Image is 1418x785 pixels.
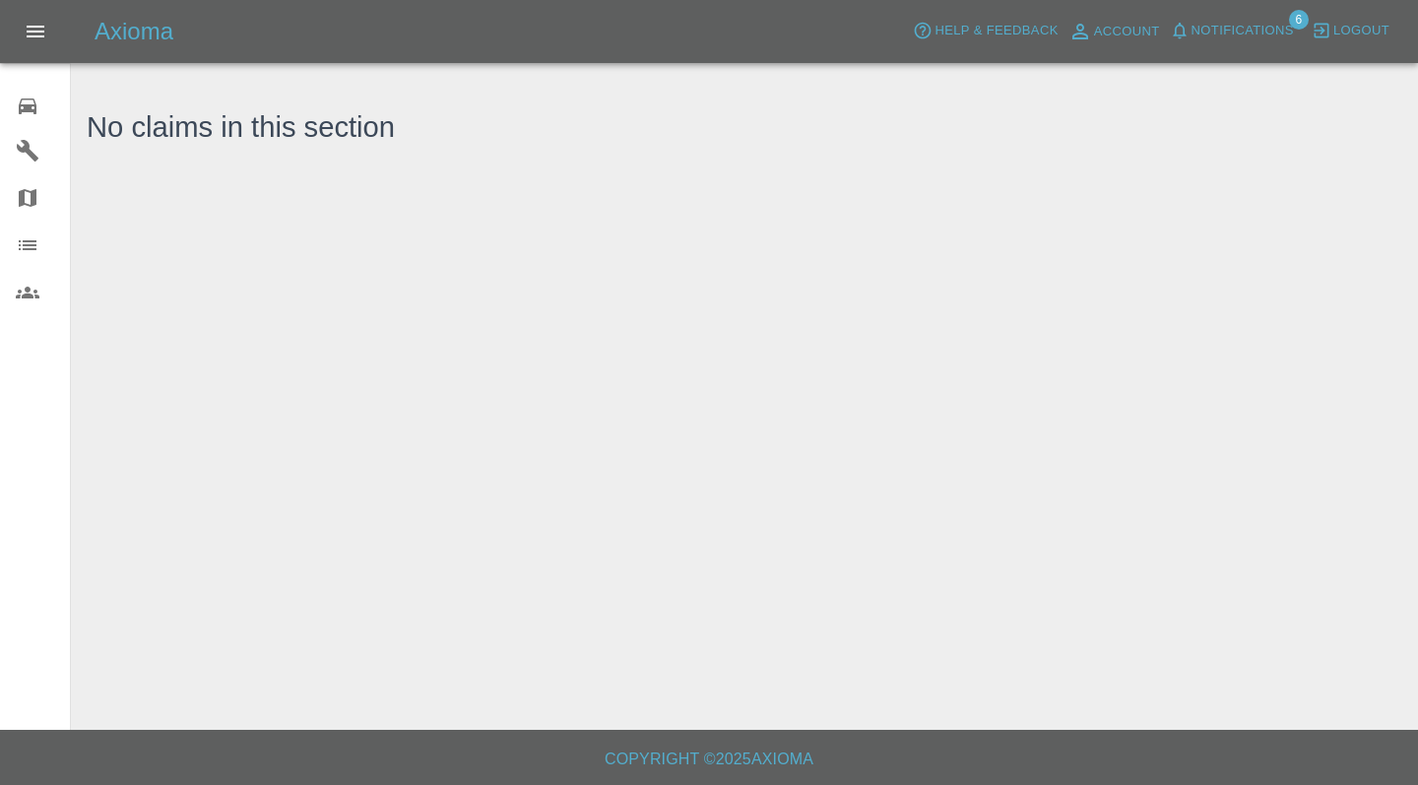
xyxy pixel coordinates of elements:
[1094,21,1160,43] span: Account
[935,20,1058,42] span: Help & Feedback
[95,16,173,47] h5: Axioma
[16,746,1402,773] h6: Copyright © 2025 Axioma
[1307,16,1394,46] button: Logout
[1192,20,1294,42] span: Notifications
[908,16,1063,46] button: Help & Feedback
[12,8,59,55] button: Open drawer
[1165,16,1299,46] button: Notifications
[1289,10,1309,30] span: 6
[1063,16,1165,47] a: Account
[1333,20,1389,42] span: Logout
[87,106,395,150] h3: No claims in this section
